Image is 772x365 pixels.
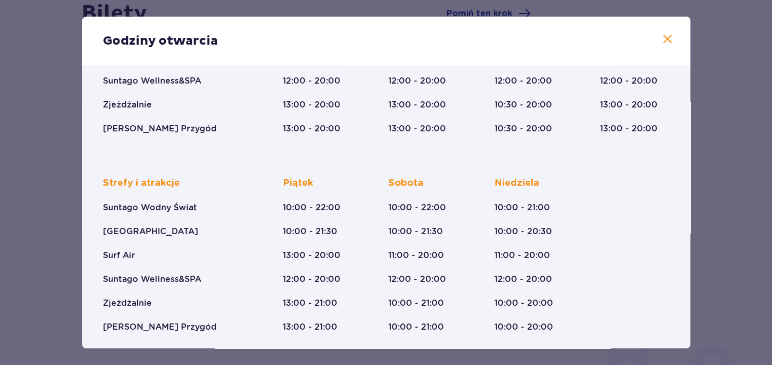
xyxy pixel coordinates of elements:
[494,226,552,237] p: 10:00 - 20:30
[283,75,341,87] p: 12:00 - 20:00
[103,298,152,309] p: Zjeżdżalnie
[388,298,444,309] p: 10:00 - 21:00
[103,274,201,285] p: Suntago Wellness&SPA
[388,226,443,237] p: 10:00 - 21:30
[494,177,539,190] p: Niedziela
[103,202,197,213] p: Suntago Wodny Świat
[283,298,337,309] p: 13:00 - 21:00
[388,250,444,261] p: 11:00 - 20:00
[494,99,552,111] p: 10:30 - 20:00
[494,123,552,134] p: 10:30 - 20:00
[283,226,337,237] p: 10:00 - 21:30
[283,99,341,111] p: 13:00 - 20:00
[388,123,446,134] p: 13:00 - 20:00
[103,123,217,134] p: [PERSON_NAME] Przygód
[103,250,135,261] p: Surf Air
[494,202,550,213] p: 10:00 - 21:00
[600,123,658,134] p: 13:00 - 20:00
[103,99,152,111] p: Zjeżdżalnie
[388,274,446,285] p: 12:00 - 20:00
[388,99,446,111] p: 13:00 - 20:00
[600,99,658,111] p: 13:00 - 20:00
[103,226,198,237] p: [GEOGRAPHIC_DATA]
[494,298,553,309] p: 10:00 - 20:00
[283,123,341,134] p: 13:00 - 20:00
[283,202,341,213] p: 10:00 - 22:00
[494,75,552,87] p: 12:00 - 20:00
[283,274,341,285] p: 12:00 - 20:00
[388,202,446,213] p: 10:00 - 22:00
[103,75,201,87] p: Suntago Wellness&SPA
[494,250,550,261] p: 11:00 - 20:00
[388,321,444,333] p: 10:00 - 21:00
[103,33,218,49] p: Godziny otwarcia
[494,274,552,285] p: 12:00 - 20:00
[283,250,341,261] p: 13:00 - 20:00
[494,321,553,333] p: 10:00 - 20:00
[388,75,446,87] p: 12:00 - 20:00
[283,177,313,190] p: Piątek
[600,75,658,87] p: 12:00 - 20:00
[103,321,217,333] p: [PERSON_NAME] Przygód
[283,321,337,333] p: 13:00 - 21:00
[388,177,423,190] p: Sobota
[103,177,180,190] p: Strefy i atrakcje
